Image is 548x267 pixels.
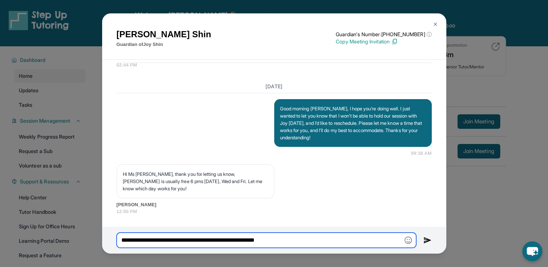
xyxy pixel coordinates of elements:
img: Emoji [405,237,412,244]
h1: [PERSON_NAME] Shin [117,28,211,41]
p: Hi Ms [PERSON_NAME], thank you for letting us know, [PERSON_NAME] is usually free 6 pms [DATE], W... [123,170,268,192]
p: Guardian of Joy Shin [117,41,211,48]
button: chat-button [522,241,542,261]
img: Close Icon [432,21,438,27]
p: Guardian's Number: [PHONE_NUMBER] [336,31,431,38]
span: 02:44 PM [117,62,432,69]
span: 12:50 PM [117,208,432,215]
span: 09:38 AM [411,150,431,157]
span: [PERSON_NAME] [117,201,432,208]
p: Good morning [PERSON_NAME], I hope you're doing well. I just wanted to let you know that I won’t ... [280,105,426,141]
p: Copy Meeting Invitation [336,38,431,45]
img: Send icon [423,236,432,245]
h3: [DATE] [117,83,432,90]
span: ⓘ [426,31,431,38]
img: Copy Icon [391,38,398,45]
